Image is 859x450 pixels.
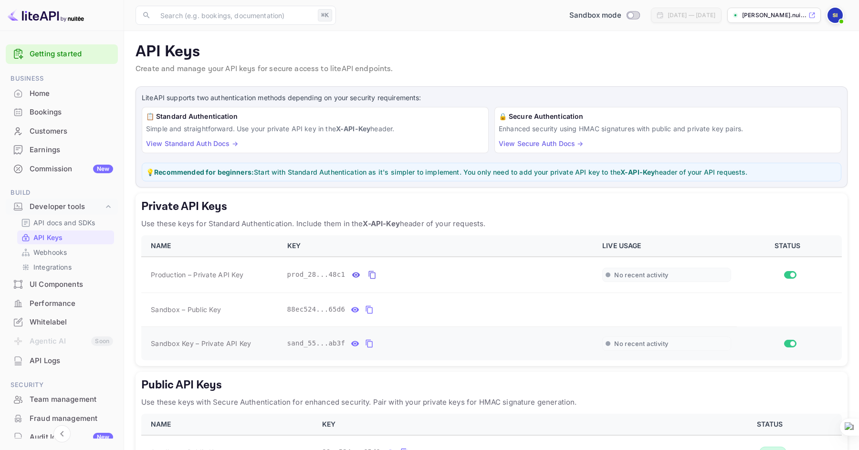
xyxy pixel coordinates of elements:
div: Fraud management [6,409,118,428]
span: 88ec524...65d6 [287,304,346,314]
img: saiful ihsan [828,8,843,23]
span: Sandbox mode [569,10,621,21]
th: LIVE USAGE [597,235,737,257]
div: Audit logs [30,432,113,443]
img: LiteAPI logo [8,8,84,23]
span: prod_28...48c1 [287,270,346,280]
p: API docs and SDKs [33,218,95,228]
div: Integrations [17,260,114,274]
div: Earnings [30,145,113,156]
div: Audit logsNew [6,428,118,447]
div: Customers [6,122,118,141]
span: No recent activity [614,340,668,348]
a: Performance [6,294,118,312]
span: Security [6,380,118,390]
div: New [93,165,113,173]
div: UI Components [30,279,113,290]
p: Simple and straightforward. Use your private API key in the header. [146,124,484,134]
div: Bookings [6,103,118,122]
th: STATUS [737,235,842,257]
span: Production – Private API Key [151,270,243,280]
th: STATUS [702,414,842,435]
p: Use these keys for Standard Authentication. Include them in the header of your requests. [141,218,842,230]
h6: 📋 Standard Authentication [146,111,484,122]
span: Sandbox Key – Private API Key [151,339,251,347]
p: 💡 Start with Standard Authentication as it's simpler to implement. You only need to add your priv... [146,167,837,177]
span: sand_55...ab3f [287,338,346,348]
h5: Public API Keys [141,377,842,393]
p: [PERSON_NAME].nui... [742,11,807,20]
div: Developer tools [30,201,104,212]
div: Getting started [6,44,118,64]
a: Home [6,84,118,102]
div: Webhooks [17,245,114,259]
div: Performance [6,294,118,313]
div: API docs and SDKs [17,216,114,230]
p: Webhooks [33,247,67,257]
div: Bookings [30,107,113,118]
div: Whitelabel [30,317,113,328]
p: API Keys [136,42,848,62]
div: Team management [30,394,113,405]
span: Sandbox – Public Key [151,304,221,314]
a: Webhooks [21,247,110,257]
a: Getting started [30,49,113,60]
div: ⌘K [318,9,332,21]
a: Whitelabel [6,313,118,331]
a: Team management [6,390,118,408]
h6: 🔒 Secure Authentication [499,111,837,122]
a: Audit logsNew [6,428,118,446]
h5: Private API Keys [141,199,842,214]
p: Create and manage your API keys for secure access to liteAPI endpoints. [136,63,848,75]
div: API Keys [17,230,114,244]
div: Whitelabel [6,313,118,332]
a: Customers [6,122,118,140]
strong: X-API-Key [336,125,370,133]
a: UI Components [6,275,118,293]
a: API Logs [6,352,118,369]
div: Earnings [6,141,118,159]
div: Commission [30,164,113,175]
a: Earnings [6,141,118,158]
table: private api keys table [141,235,842,360]
span: Build [6,188,118,198]
div: Switch to Production mode [566,10,643,21]
button: Collapse navigation [53,425,71,442]
th: KEY [316,414,702,435]
div: Home [30,88,113,99]
a: View Standard Auth Docs → [146,139,238,147]
span: Business [6,73,118,84]
input: Search (e.g. bookings, documentation) [155,6,314,25]
div: New [93,433,113,441]
span: No recent activity [614,271,668,279]
th: KEY [282,235,597,257]
a: CommissionNew [6,160,118,178]
th: NAME [141,235,282,257]
div: UI Components [6,275,118,294]
p: LiteAPI supports two authentication methods depending on your security requirements: [142,93,841,103]
div: Fraud management [30,413,113,424]
div: Home [6,84,118,103]
a: Fraud management [6,409,118,427]
a: API Keys [21,232,110,242]
div: Performance [30,298,113,309]
a: Integrations [21,262,110,272]
p: Use these keys with Secure Authentication for enhanced security. Pair with your private keys for ... [141,397,842,408]
p: Enhanced security using HMAC signatures with public and private key pairs. [499,124,837,134]
strong: X-API-Key [620,168,655,176]
th: NAME [141,414,316,435]
a: API docs and SDKs [21,218,110,228]
div: [DATE] — [DATE] [668,11,715,20]
a: Bookings [6,103,118,121]
strong: X-API-Key [363,219,399,228]
div: Team management [6,390,118,409]
a: View Secure Auth Docs → [499,139,583,147]
div: Customers [30,126,113,137]
strong: Recommended for beginners: [154,168,254,176]
div: API Logs [30,356,113,366]
p: API Keys [33,232,63,242]
p: Integrations [33,262,72,272]
div: Developer tools [6,199,118,215]
div: CommissionNew [6,160,118,178]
